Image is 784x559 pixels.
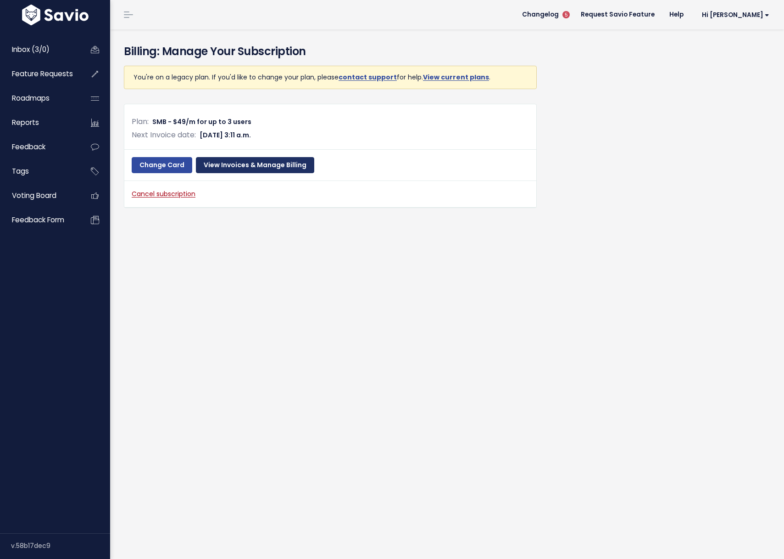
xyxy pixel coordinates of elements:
[2,185,76,206] a: Voting Board
[662,8,691,22] a: Help
[522,11,559,18] span: Changelog
[691,8,777,22] a: Hi [PERSON_NAME]
[12,166,29,176] span: Tags
[562,11,570,18] span: 5
[132,189,195,198] a: Cancel subscription
[339,73,397,82] a: contact support
[12,118,39,127] span: Reports
[11,534,110,558] div: v.58b17dec9
[124,66,537,89] div: You're on a legacy plan. If you'd like to change your plan, please for help. .
[2,161,76,182] a: Tags
[152,117,251,126] span: SMB - $49/m for up to 3 users
[12,93,50,103] span: Roadmaps
[124,43,770,60] h4: Billing: Manage Your Subscription
[423,73,489,82] a: View current plans
[2,136,76,158] a: Feedback
[20,5,91,25] img: logo-white.9d6f32f41409.svg
[200,130,251,140] span: [DATE] 3:11 a.m.
[12,142,45,152] span: Feedback
[12,215,64,225] span: Feedback form
[2,39,76,60] a: Inbox (3/0)
[196,157,314,174] a: View Invoices & Manage Billing
[2,209,76,231] a: Feedback form
[702,11,769,18] span: Hi [PERSON_NAME]
[132,157,192,174] a: Change Card
[2,88,76,109] a: Roadmaps
[132,116,149,127] span: Plan:
[2,63,76,85] a: Feature Requests
[12,191,56,200] span: Voting Board
[12,45,50,54] span: Inbox (3/0)
[2,112,76,133] a: Reports
[132,130,196,140] span: Next Invoice date:
[573,8,662,22] a: Request Savio Feature
[12,69,73,79] span: Feature Requests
